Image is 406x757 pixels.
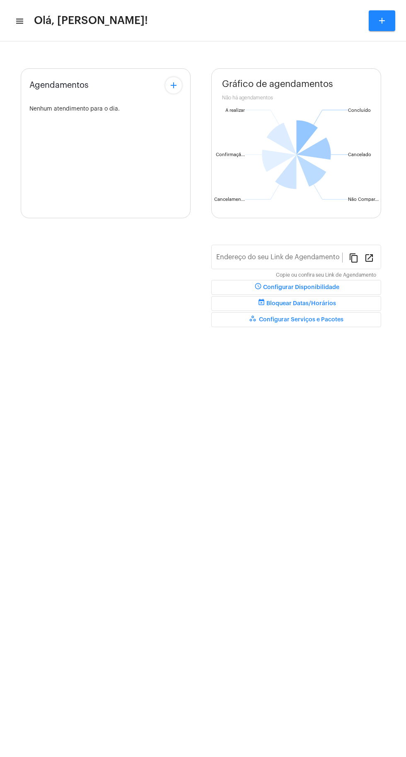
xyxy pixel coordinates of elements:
[249,315,259,325] mat-icon: workspaces_outlined
[29,81,89,90] span: Agendamentos
[211,296,381,311] button: Bloquear Datas/Horários
[256,299,266,309] mat-icon: event_busy
[29,106,182,112] div: Nenhum atendimento para o dia.
[348,108,371,113] text: Concluído
[348,197,379,202] text: Não Compar...
[349,253,359,263] mat-icon: content_copy
[377,16,387,26] mat-icon: add
[225,108,245,113] text: A realizar
[249,317,343,323] span: Configurar Serviços e Pacotes
[253,282,263,292] mat-icon: schedule
[15,16,23,26] mat-icon: sidenav icon
[253,284,339,290] span: Configurar Disponibilidade
[364,253,374,263] mat-icon: open_in_new
[34,14,148,27] span: Olá, [PERSON_NAME]!
[276,272,376,278] mat-hint: Copie ou confira seu Link de Agendamento
[348,152,371,157] text: Cancelado
[256,301,336,306] span: Bloquear Datas/Horários
[169,80,179,90] mat-icon: add
[216,152,245,157] text: Confirmaçã...
[222,79,333,89] span: Gráfico de agendamentos
[211,312,381,327] button: Configurar Serviços e Pacotes
[216,255,342,263] input: Link
[214,197,245,202] text: Cancelamen...
[211,280,381,295] button: Configurar Disponibilidade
